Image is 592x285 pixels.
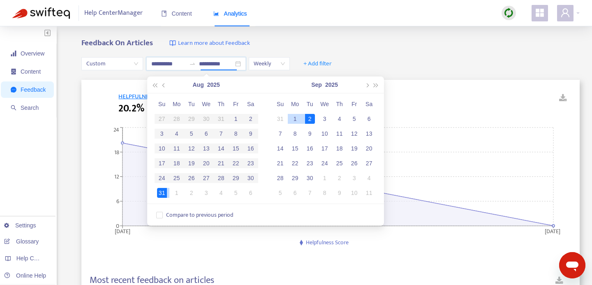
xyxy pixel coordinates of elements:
span: Feedback [21,86,46,93]
div: 10 [349,188,359,198]
span: HELPFULNESS SCORE [118,91,174,102]
div: 23 [305,158,315,168]
td: 2025-10-07 [303,185,317,200]
td: 2025-09-15 [288,141,303,156]
td: 2025-09-08 [288,126,303,141]
td: 2025-09-05 [347,111,362,126]
div: 25 [335,158,345,168]
td: 2025-09-02 [184,185,199,200]
span: Compare to previous period [163,211,237,220]
th: Mo [169,97,184,111]
div: 1 [290,114,300,124]
div: 6 [246,188,256,198]
th: We [199,97,214,111]
img: image-link [169,40,176,46]
span: message [11,87,16,93]
div: 2 [187,188,197,198]
td: 2025-09-04 [332,111,347,126]
tspan: 18 [114,147,119,157]
div: 11 [335,129,345,139]
span: Overview [21,50,44,57]
th: Su [155,97,169,111]
div: 7 [275,129,285,139]
span: 20.2% [118,101,144,116]
span: signal [11,51,16,56]
div: 8 [290,129,300,139]
div: 2 [335,173,345,183]
th: Th [332,97,347,111]
div: 11 [364,188,374,198]
div: 4 [364,173,374,183]
div: 21 [275,158,285,168]
td: 2025-09-27 [362,156,377,171]
div: 1 [172,188,182,198]
img: Swifteq [12,7,70,19]
td: 2025-10-06 [288,185,303,200]
tspan: [DATE] [115,226,130,236]
span: area-chart [213,11,219,16]
div: 7 [305,188,315,198]
span: Content [161,10,192,17]
td: 2025-09-14 [273,141,288,156]
div: 16 [305,144,315,153]
button: 2025 [325,76,338,93]
span: container [11,69,16,74]
div: 3 [201,188,211,198]
span: Learn more about Feedback [178,39,250,48]
a: Glossary [4,238,39,245]
th: Tu [303,97,317,111]
td: 2025-09-20 [362,141,377,156]
td: 2025-09-25 [332,156,347,171]
td: 2025-08-31 [155,185,169,200]
td: 2025-09-02 [303,111,317,126]
a: Online Help [4,272,46,279]
span: Custom [86,58,138,70]
td: 2025-10-05 [273,185,288,200]
div: 6 [364,114,374,124]
span: Content [21,68,41,75]
td: 2025-09-18 [332,141,347,156]
div: 1 [320,173,330,183]
td: 2025-10-09 [332,185,347,200]
div: 3 [320,114,330,124]
td: 2025-08-31 [273,111,288,126]
div: 15 [290,144,300,153]
a: Learn more about Feedback [169,39,250,48]
span: to [189,60,196,67]
div: 18 [335,144,345,153]
tspan: 0 [116,221,119,230]
td: 2025-10-10 [347,185,362,200]
div: 2 [305,114,315,124]
div: 20 [364,144,374,153]
div: 24 [320,158,330,168]
span: book [161,11,167,16]
div: 29 [290,173,300,183]
tspan: 24 [113,125,119,134]
td: 2025-09-11 [332,126,347,141]
td: 2025-09-21 [273,156,288,171]
td: 2025-10-01 [317,171,332,185]
div: 31 [275,114,285,124]
td: 2025-10-02 [332,171,347,185]
th: Mo [288,97,303,111]
span: search [11,105,16,111]
div: 9 [335,188,345,198]
th: Fr [229,97,243,111]
th: Fr [347,97,362,111]
div: 17 [320,144,330,153]
div: 12 [349,129,359,139]
td: 2025-10-11 [362,185,377,200]
div: 5 [275,188,285,198]
div: 22 [290,158,300,168]
td: 2025-10-03 [347,171,362,185]
tspan: 12 [114,172,119,181]
div: 13 [364,129,374,139]
button: 2025 [207,76,220,93]
span: Analytics [213,10,247,17]
div: 5 [349,114,359,124]
td: 2025-09-30 [303,171,317,185]
div: 9 [305,129,315,139]
th: Th [214,97,229,111]
td: 2025-09-03 [317,111,332,126]
td: 2025-09-26 [347,156,362,171]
